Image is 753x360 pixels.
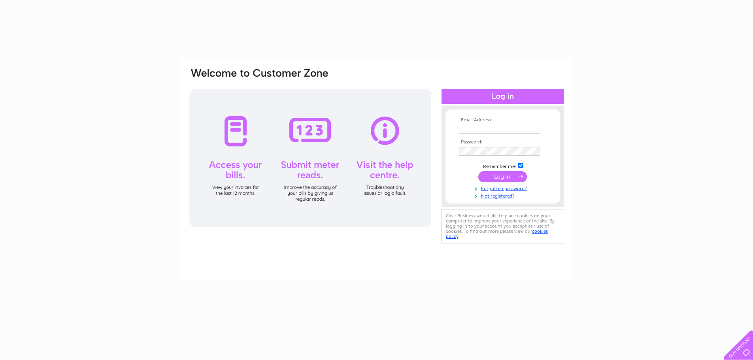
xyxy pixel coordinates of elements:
div: Clear Business would like to place cookies on your computer to improve your experience of the sit... [442,209,564,243]
input: Submit [478,171,527,182]
a: Forgotten password? [459,184,549,192]
a: Not registered? [459,192,549,199]
th: Email Address: [457,117,549,123]
th: Password: [457,139,549,145]
td: Remember me? [457,162,549,170]
a: cookies policy [446,228,548,239]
